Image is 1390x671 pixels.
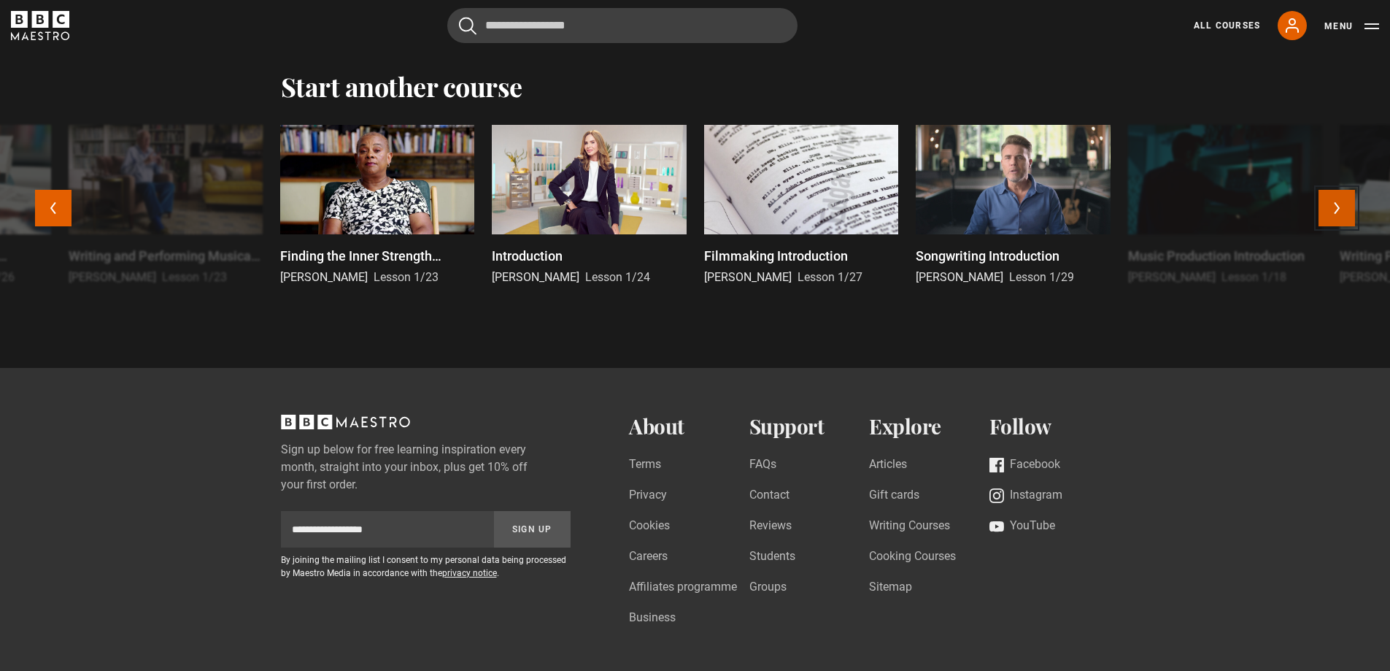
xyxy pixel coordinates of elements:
[749,486,789,506] a: Contact
[280,246,474,266] p: Finding the Inner Strength Introduction
[629,517,670,537] a: Cookies
[11,11,69,40] svg: BBC Maestro
[989,517,1055,537] a: YouTube
[629,548,668,567] a: Careers
[989,486,1062,506] a: Instagram
[1221,270,1286,284] span: Lesson 1/18
[1194,19,1260,32] a: All Courses
[704,270,792,284] span: [PERSON_NAME]
[798,270,862,284] span: Lesson 1/27
[916,125,1110,286] a: Songwriting Introduction [PERSON_NAME] Lesson 1/29
[492,246,563,266] p: Introduction
[749,415,870,439] h2: Support
[281,511,571,548] div: Sign up to newsletter
[281,415,410,429] svg: BBC Maestro, back to top
[869,486,919,506] a: Gift cards
[749,517,792,537] a: Reviews
[281,553,571,580] p: By joining the mailing list I consent to my personal data being processed by Maestro Media in acc...
[629,486,667,506] a: Privacy
[869,548,956,567] a: Cooking Courses
[629,415,749,439] h2: About
[916,246,1059,266] p: Songwriting Introduction
[494,511,571,548] button: Sign Up
[989,456,1060,475] a: Facebook
[629,456,661,475] a: Terms
[1128,270,1216,284] span: [PERSON_NAME]
[447,8,798,43] input: Search
[442,568,497,578] a: privacy notice
[280,125,474,286] a: Finding the Inner Strength Introduction [PERSON_NAME] Lesson 1/23
[989,415,1110,439] h2: Follow
[374,270,439,284] span: Lesson 1/23
[869,578,912,598] a: Sitemap
[585,270,650,284] span: Lesson 1/24
[704,125,898,286] a: Filmmaking Introduction [PERSON_NAME] Lesson 1/27
[869,415,989,439] h2: Explore
[459,17,476,35] button: Submit the search query
[869,517,950,537] a: Writing Courses
[162,270,227,284] span: Lesson 1/23
[629,578,737,598] a: Affiliates programme
[704,246,848,266] p: Filmmaking Introduction
[749,456,776,475] a: FAQs
[749,578,787,598] a: Groups
[281,420,410,434] a: BBC Maestro, back to top
[280,270,368,284] span: [PERSON_NAME]
[629,609,676,629] a: Business
[69,246,263,266] p: Writing and Performing Musical Theatre Introduction
[281,71,522,101] h2: Start another course
[69,270,156,284] span: [PERSON_NAME]
[749,548,795,567] a: Students
[492,270,579,284] span: [PERSON_NAME]
[492,125,686,286] a: Introduction [PERSON_NAME] Lesson 1/24
[1009,270,1074,284] span: Lesson 1/29
[1324,19,1379,34] button: Toggle navigation
[916,270,1003,284] span: [PERSON_NAME]
[869,456,907,475] a: Articles
[281,441,571,494] label: Sign up below for free learning inspiration every month, straight into your inbox, plus get 10% o...
[1128,246,1305,266] p: Music Production Introduction
[1128,125,1322,286] a: Music Production Introduction [PERSON_NAME] Lesson 1/18
[69,125,263,286] a: Writing and Performing Musical Theatre Introduction [PERSON_NAME] Lesson 1/23
[629,415,1109,664] nav: Footer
